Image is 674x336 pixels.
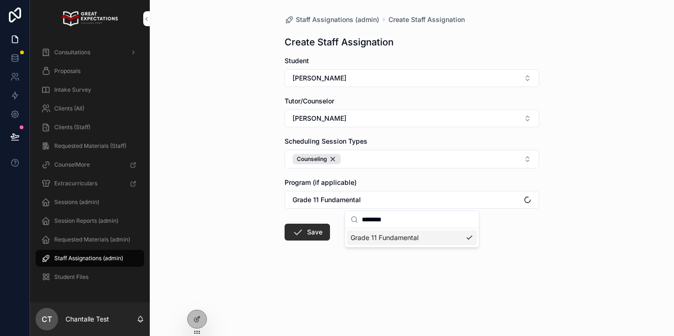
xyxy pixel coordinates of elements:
span: Consultations [54,49,90,56]
span: Staff Assignations (admin) [54,255,123,262]
a: Extracurriculars [36,175,144,192]
a: CounselMore [36,156,144,173]
span: Scheduling Session Types [285,137,367,145]
span: Extracurriculars [54,180,97,187]
a: Intake Survey [36,81,144,98]
a: Requested Materials (admin) [36,231,144,248]
button: Select Button [285,69,539,87]
button: Select Button [285,110,539,127]
p: Chantalle Test [66,314,109,324]
div: scrollable content [30,37,150,298]
a: Proposals [36,63,144,80]
span: [PERSON_NAME] [293,73,346,83]
a: Staff Assignations (admin) [285,15,379,24]
span: Program (if applicable) [285,178,357,186]
span: Tutor/Counselor [285,97,334,105]
span: Requested Materials (Staff) [54,142,126,150]
a: Student Files [36,269,144,285]
span: [PERSON_NAME] [293,114,346,123]
button: Unselect 4 [293,154,341,164]
span: Clients (All) [54,105,84,112]
span: Intake Survey [54,86,91,94]
a: Clients (Staff) [36,119,144,136]
div: Suggestions [345,228,479,247]
img: App logo [62,11,117,26]
a: Staff Assignations (admin) [36,250,144,267]
button: Select Button [285,191,539,209]
span: Student [285,57,309,65]
button: Select Button [285,150,539,168]
span: Grade 11 Fundamental [351,233,418,242]
a: Consultations [36,44,144,61]
a: Sessions (admin) [36,194,144,211]
span: Sessions (admin) [54,198,99,206]
span: CounselMore [54,161,90,168]
span: Proposals [54,67,81,75]
span: Session Reports (admin) [54,217,118,225]
a: Clients (All) [36,100,144,117]
span: Grade 11 Fundamental [293,195,361,205]
button: Save [285,224,330,241]
a: Create Staff Assignation [388,15,465,24]
span: Student Files [54,273,88,281]
span: Staff Assignations (admin) [296,15,379,24]
span: Requested Materials (admin) [54,236,130,243]
span: Clients (Staff) [54,124,90,131]
span: Counseling [297,155,327,163]
a: Requested Materials (Staff) [36,138,144,154]
span: CT [42,314,52,325]
a: Session Reports (admin) [36,212,144,229]
h1: Create Staff Assignation [285,36,394,49]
